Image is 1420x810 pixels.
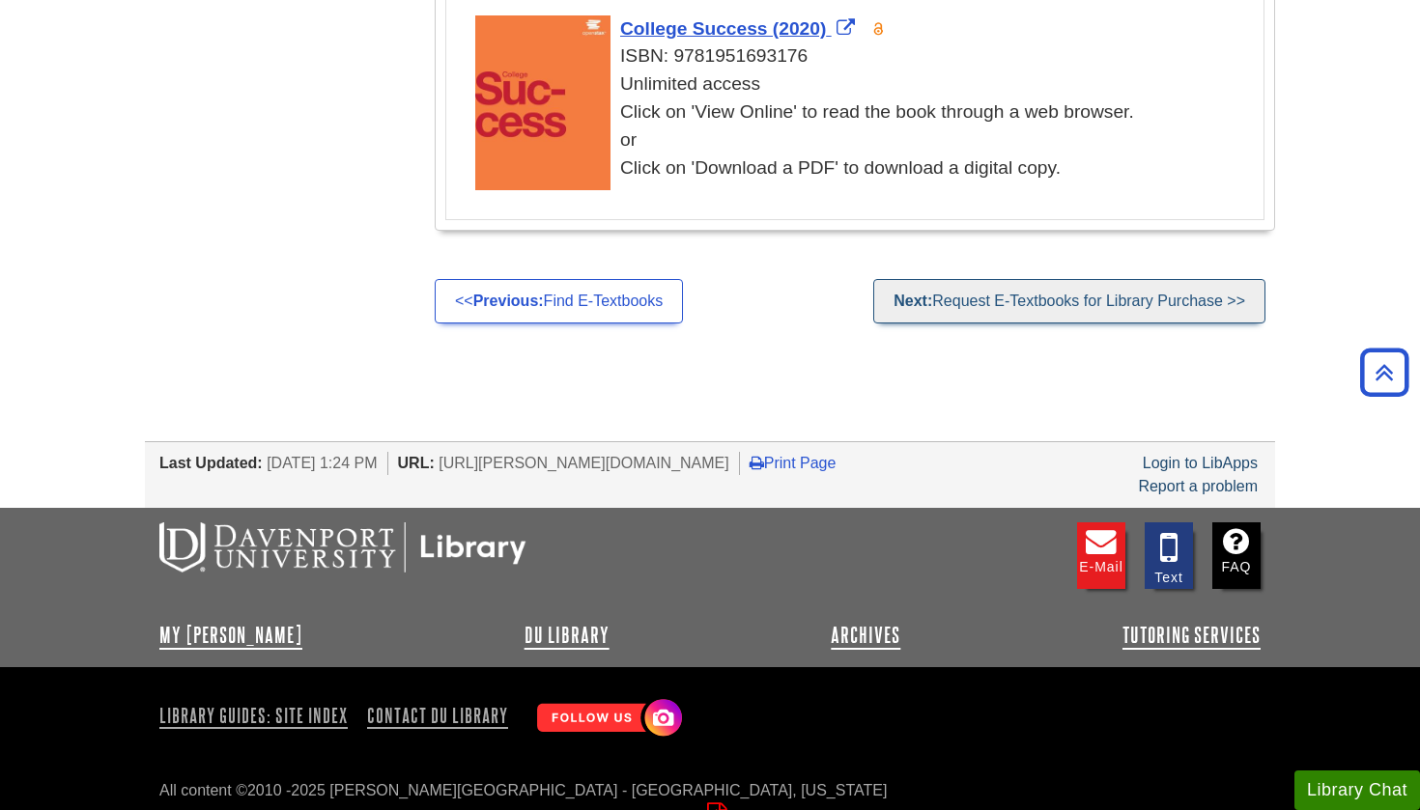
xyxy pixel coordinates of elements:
[267,455,377,471] span: [DATE] 1:24 PM
[473,293,544,309] strong: Previous:
[750,455,837,471] a: Print Page
[435,279,683,323] a: <<Previous:Find E-Textbooks
[159,455,263,471] span: Last Updated:
[439,455,729,471] span: [URL][PERSON_NAME][DOMAIN_NAME]
[1145,522,1193,589] a: Text
[159,699,355,732] a: Library Guides: Site Index
[620,18,860,39] a: Link opens in new window
[525,624,610,647] a: DU Library
[873,279,1265,323] a: Next:Request E-Textbooks for Library Purchase >>
[527,691,687,746] img: Follow Us! Instagram
[159,522,526,573] img: DU Libraries
[159,624,302,647] a: My [PERSON_NAME]
[475,42,1254,70] div: ISBN: 9781951693176
[831,624,900,647] a: Archives
[750,455,764,470] i: Print Page
[398,455,435,471] span: URL:
[359,699,516,732] a: Contact DU Library
[1138,478,1258,494] a: Report a problem
[1353,359,1415,385] a: Back to Top
[871,21,886,37] img: Open Access
[1122,624,1261,647] a: Tutoring Services
[475,15,611,190] img: Cover Art
[1212,522,1261,589] a: FAQ
[1294,770,1420,810] button: Library Chat
[1143,455,1258,471] a: Login to LibApps
[1077,522,1125,589] a: E-mail
[475,70,1254,182] div: Unlimited access Click on 'View Online' to read the book through a web browser. or Click on 'Down...
[620,18,826,39] span: College Success (2020)
[894,293,932,309] strong: Next:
